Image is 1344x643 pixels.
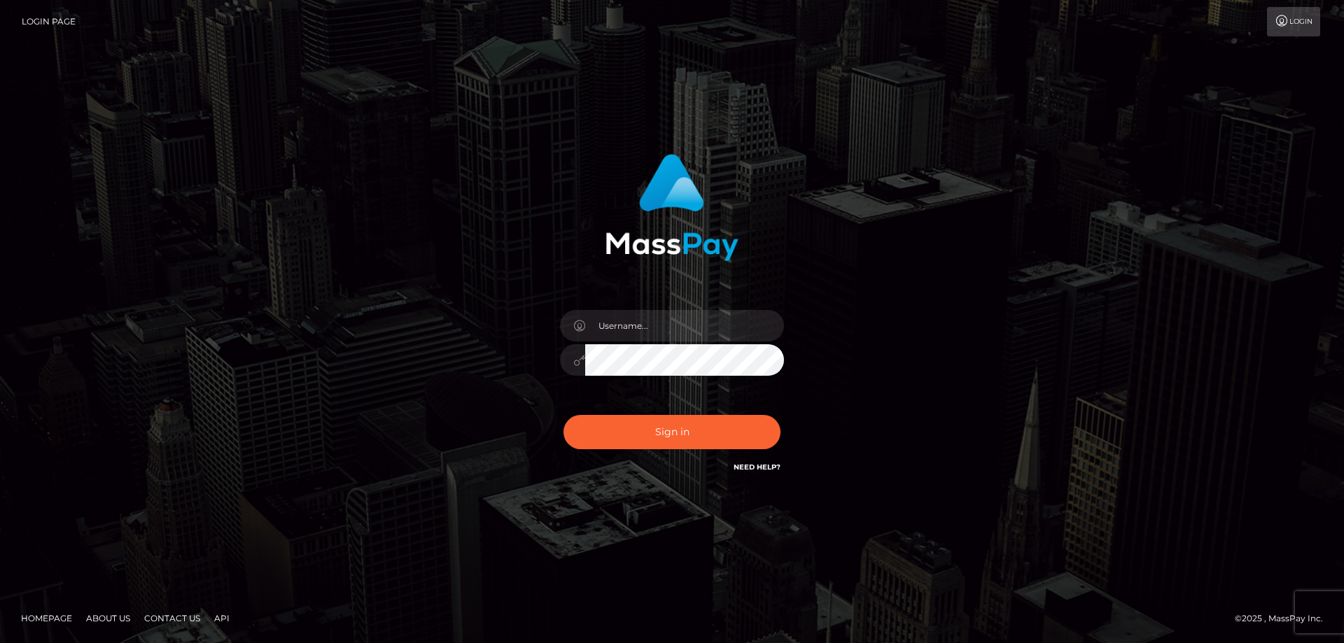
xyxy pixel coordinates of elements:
button: Sign in [563,415,780,449]
a: Need Help? [734,462,780,472]
a: About Us [80,607,136,629]
a: Contact Us [139,607,206,629]
div: © 2025 , MassPay Inc. [1235,611,1333,626]
a: Homepage [15,607,78,629]
a: Login Page [22,7,76,36]
img: MassPay Login [605,154,738,261]
a: Login [1267,7,1320,36]
a: API [209,607,235,629]
input: Username... [585,310,784,341]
